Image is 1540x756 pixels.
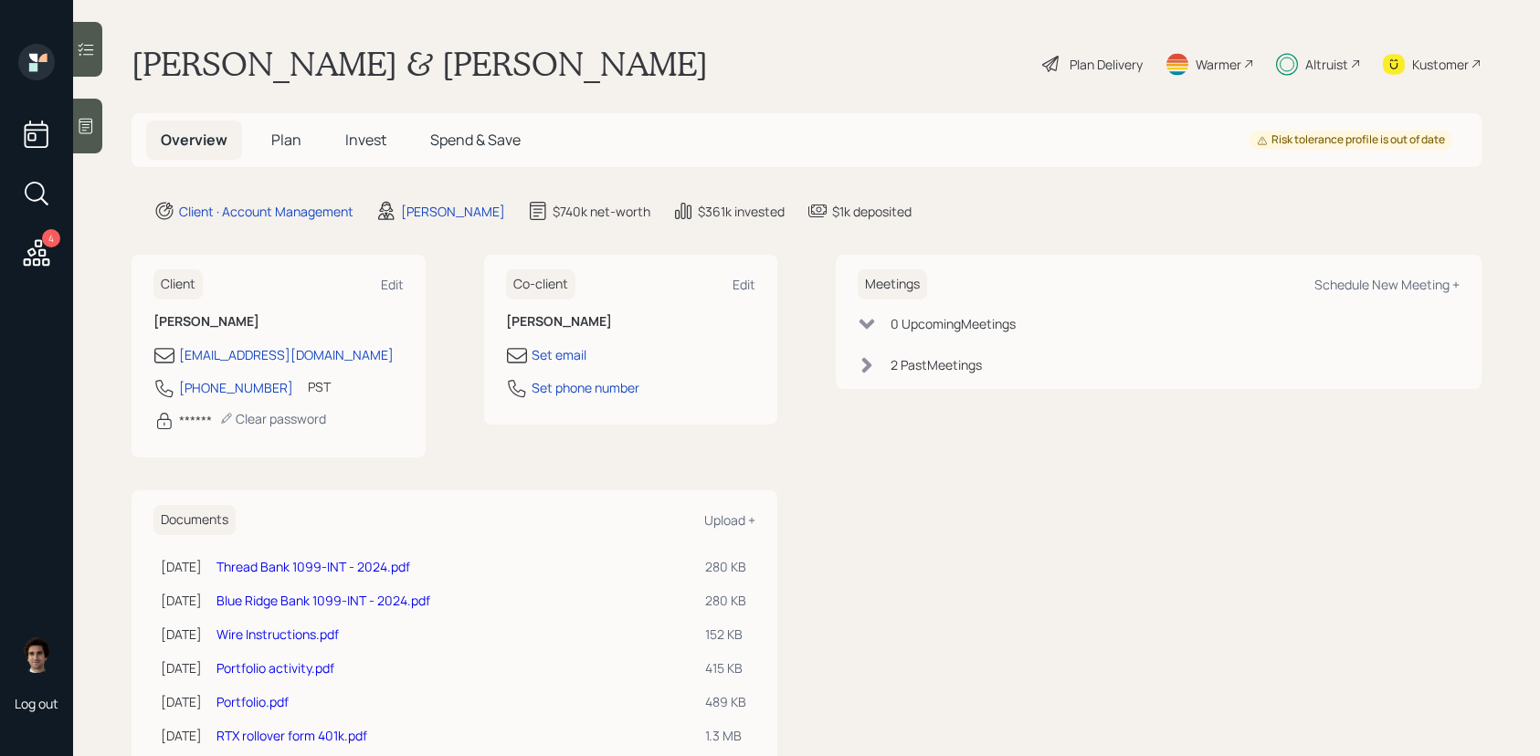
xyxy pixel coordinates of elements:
[161,130,227,150] span: Overview
[705,591,748,610] div: 280 KB
[308,377,331,396] div: PST
[1305,55,1348,74] div: Altruist
[1070,55,1143,74] div: Plan Delivery
[18,636,55,673] img: harrison-schaefer-headshot-2.png
[704,511,755,529] div: Upload +
[506,269,575,299] h6: Co-client
[161,658,202,677] div: [DATE]
[216,625,339,643] a: Wire Instructions.pdf
[705,625,748,644] div: 152 KB
[401,202,505,221] div: [PERSON_NAME]
[506,314,756,330] h6: [PERSON_NAME]
[179,202,353,221] div: Client · Account Management
[161,692,202,711] div: [DATE]
[179,345,394,364] div: [EMAIL_ADDRESS][DOMAIN_NAME]
[15,695,58,712] div: Log out
[179,378,293,397] div: [PHONE_NUMBER]
[532,345,586,364] div: Set email
[381,276,404,293] div: Edit
[891,355,982,374] div: 2 Past Meeting s
[1412,55,1469,74] div: Kustomer
[705,692,748,711] div: 489 KB
[219,410,326,427] div: Clear password
[430,130,521,150] span: Spend & Save
[153,269,203,299] h6: Client
[705,557,748,576] div: 280 KB
[532,378,639,397] div: Set phone number
[216,659,334,677] a: Portfolio activity.pdf
[153,505,236,535] h6: Documents
[161,726,202,745] div: [DATE]
[216,558,410,575] a: Thread Bank 1099-INT - 2024.pdf
[161,557,202,576] div: [DATE]
[271,130,301,150] span: Plan
[216,727,367,744] a: RTX rollover form 401k.pdf
[161,591,202,610] div: [DATE]
[1314,276,1460,293] div: Schedule New Meeting +
[891,314,1016,333] div: 0 Upcoming Meeting s
[161,625,202,644] div: [DATE]
[132,44,708,84] h1: [PERSON_NAME] & [PERSON_NAME]
[698,202,785,221] div: $361k invested
[832,202,912,221] div: $1k deposited
[858,269,927,299] h6: Meetings
[345,130,386,150] span: Invest
[153,314,404,330] h6: [PERSON_NAME]
[733,276,755,293] div: Edit
[42,229,60,247] div: 4
[553,202,650,221] div: $740k net-worth
[705,658,748,677] div: 415 KB
[216,592,430,609] a: Blue Ridge Bank 1099-INT - 2024.pdf
[216,693,289,710] a: Portfolio.pdf
[705,726,748,745] div: 1.3 MB
[1257,132,1445,148] div: Risk tolerance profile is out of date
[1196,55,1241,74] div: Warmer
